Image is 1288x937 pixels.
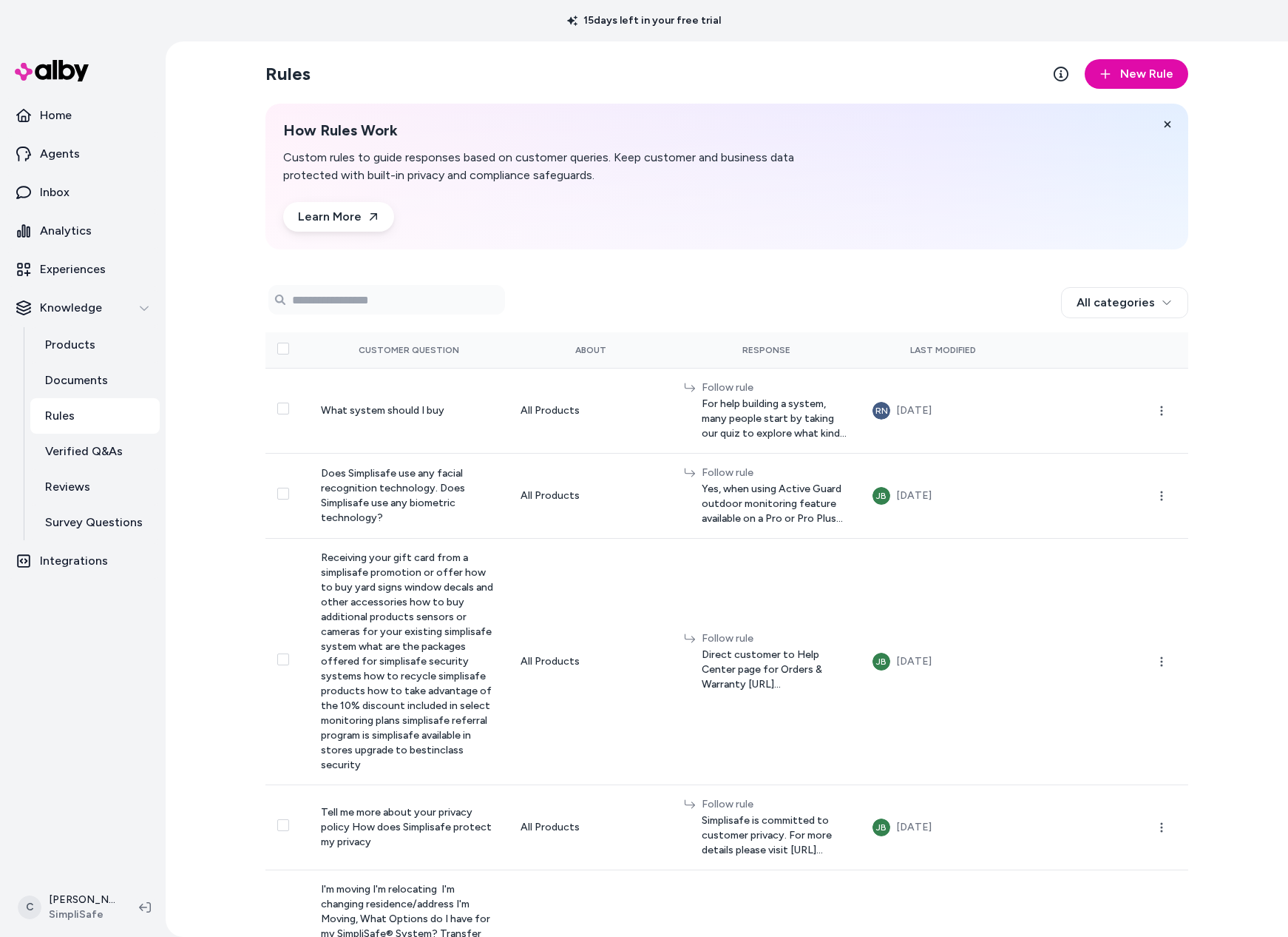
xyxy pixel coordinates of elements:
span: New Rule [1120,65,1173,83]
a: Rules [30,398,160,434]
a: Integrations [6,543,160,579]
h2: Rules [265,62,311,86]
div: All Products [521,820,660,835]
div: Follow rule [702,797,849,812]
button: New Rule [1085,59,1188,89]
p: Inbox [40,184,70,201]
p: Rules [45,407,75,425]
a: Agents [6,136,160,172]
p: Agents [40,145,80,163]
p: Reviews [45,478,90,496]
div: Last Modified [872,344,1012,356]
button: JB [872,819,890,836]
span: Yes, when using Active Guard outdoor monitoring feature available on a Pro or Pro Plus monitoring... [702,482,849,526]
div: Follow rule [702,380,849,395]
div: [DATE] [896,653,932,671]
span: Simplisafe is committed to customer privacy. For more details please visit [URL][DOMAIN_NAME] [702,813,849,858]
button: C[PERSON_NAME]SimpliSafe [9,884,127,931]
button: All categories [1061,287,1188,318]
a: Documents [30,363,160,398]
p: Survey Questions [45,514,143,531]
div: [DATE] [896,487,932,505]
div: All Products [521,654,660,669]
p: Experiences [40,261,106,278]
img: alby Logo [15,60,89,81]
div: [DATE] [896,402,932,420]
p: 15 days left in your free trial [558,13,730,28]
span: Does Simplisafe use any facial recognition technology. Does Simplisafe use any biometric technology? [321,467,465,524]
a: Inbox [6,175,160,210]
p: Documents [45,372,108,389]
p: Analytics [40,222,92,240]
span: Direct customer to Help Center page for Orders & Warranty [URL][DOMAIN_NAME] [702,648,849,692]
a: Home [6,98,160,133]
span: For help building a system, many people start by taking our quiz to explore what kind of protecti... [702,397,849,441]
div: Customer Question [321,344,497,356]
a: Experiences [6,252,160,287]
span: Tell me more about your privacy policy How does Simplisafe protect my privacy [321,806,492,848]
button: Select row [277,654,289,665]
button: Select row [277,819,289,831]
span: What system should I buy [321,404,444,417]
div: Response [684,344,849,356]
a: Reviews [30,469,160,505]
button: Knowledge [6,290,160,326]
a: Verified Q&As [30,434,160,469]
h2: How Rules Work [283,121,851,140]
span: SimpliSafe [49,907,115,922]
p: Home [40,107,72,124]
span: Receiving your gift card from a simplisafe promotion or offer how to buy yard signs window decals... [321,551,493,771]
div: [DATE] [896,819,932,836]
button: Select all [277,343,289,355]
button: JB [872,653,890,671]
p: Verified Q&As [45,443,123,460]
p: Custom rules to guide responses based on customer queries. Keep customer and business data protec... [283,149,851,184]
button: Select row [277,488,289,500]
div: Follow rule [702,631,849,646]
div: Follow rule [702,466,849,480]
div: All Products [521,488,660,503]
div: All Products [521,403,660,418]
p: Products [45,336,95,354]
a: Analytics [6,213,160,249]
a: Survey Questions [30,505,160,540]
p: Integrations [40,552,108,570]
a: Learn More [283,202,394,232]
span: C [18,896,41,919]
button: JB [872,487,890,505]
button: Select row [277,403,289,414]
p: [PERSON_NAME] [49,893,115,907]
a: Products [30,327,160,363]
p: Knowledge [40,299,102,317]
button: RN [872,402,890,420]
div: About [521,344,660,356]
